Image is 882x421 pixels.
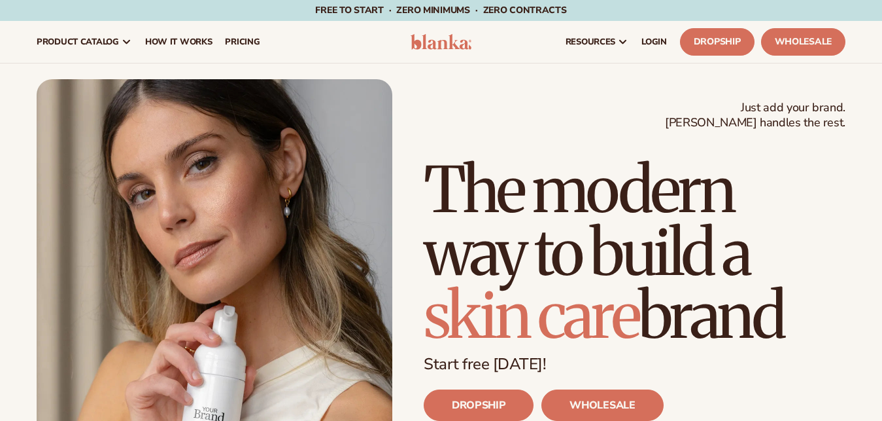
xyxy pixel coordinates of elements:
a: LOGIN [635,21,673,63]
a: DROPSHIP [424,390,534,421]
a: WHOLESALE [541,390,663,421]
a: How It Works [139,21,219,63]
p: Start free [DATE]! [424,355,845,374]
a: Dropship [680,28,755,56]
a: pricing [218,21,266,63]
img: logo [411,34,472,50]
span: LOGIN [641,37,667,47]
span: How It Works [145,37,212,47]
h1: The modern way to build a brand [424,158,845,347]
a: Wholesale [761,28,845,56]
span: pricing [225,37,260,47]
span: Just add your brand. [PERSON_NAME] handles the rest. [665,100,845,131]
span: resources [566,37,615,47]
span: Free to start · ZERO minimums · ZERO contracts [315,4,566,16]
a: product catalog [30,21,139,63]
a: resources [559,21,635,63]
span: product catalog [37,37,119,47]
span: skin care [424,276,638,355]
